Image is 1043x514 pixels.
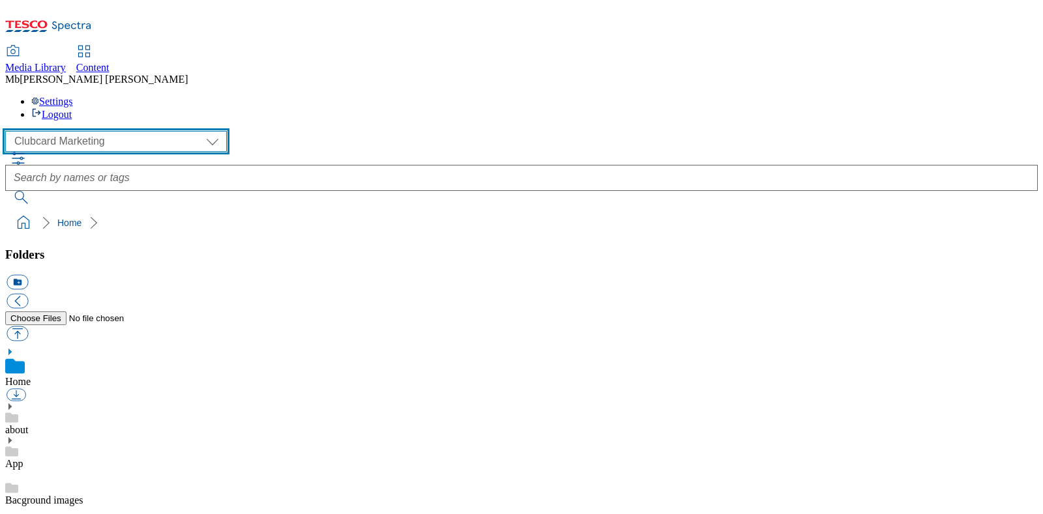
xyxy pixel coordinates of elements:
[5,46,66,74] a: Media Library
[20,74,188,85] span: [PERSON_NAME] [PERSON_NAME]
[57,218,81,228] a: Home
[5,494,83,506] a: Bacground images
[5,458,23,469] a: App
[5,62,66,73] span: Media Library
[5,248,1038,262] h3: Folders
[76,46,110,74] a: Content
[31,109,72,120] a: Logout
[5,424,29,435] a: about
[5,210,1038,235] nav: breadcrumb
[5,376,31,387] a: Home
[76,62,110,73] span: Content
[13,212,34,233] a: home
[31,96,73,107] a: Settings
[5,165,1038,191] input: Search by names or tags
[5,74,20,85] span: Mb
